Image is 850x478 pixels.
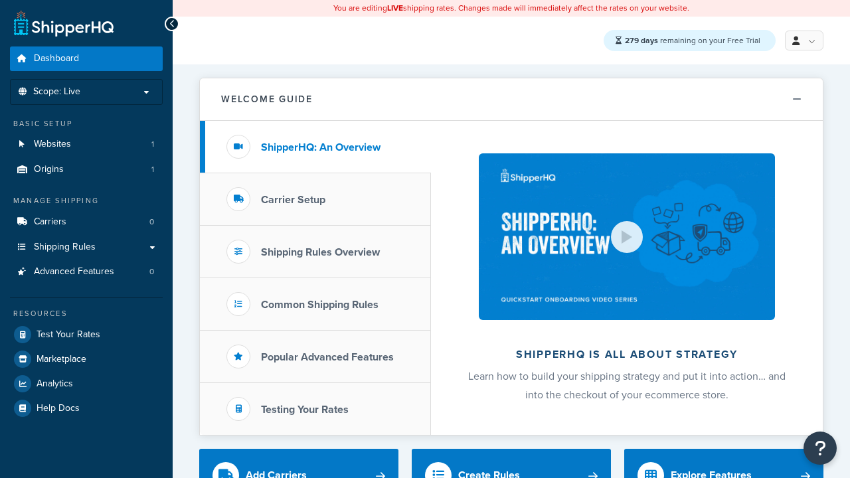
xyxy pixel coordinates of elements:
[10,118,163,129] div: Basic Setup
[261,404,349,416] h3: Testing Your Rates
[10,260,163,284] a: Advanced Features0
[10,132,163,157] a: Websites1
[34,216,66,228] span: Carriers
[149,216,154,228] span: 0
[804,432,837,465] button: Open Resource Center
[34,164,64,175] span: Origins
[221,94,313,104] h2: Welcome Guide
[151,139,154,150] span: 1
[10,308,163,319] div: Resources
[10,210,163,234] li: Carriers
[34,266,114,278] span: Advanced Features
[625,35,658,46] strong: 279 days
[10,210,163,234] a: Carriers0
[468,368,786,402] span: Learn how to build your shipping strategy and put it into action… and into the checkout of your e...
[387,2,403,14] b: LIVE
[261,194,325,206] h3: Carrier Setup
[10,323,163,347] a: Test Your Rates
[149,266,154,278] span: 0
[10,347,163,371] a: Marketplace
[625,35,760,46] span: remaining on your Free Trial
[466,349,788,360] h2: ShipperHQ is all about strategy
[34,242,96,253] span: Shipping Rules
[261,141,381,153] h3: ShipperHQ: An Overview
[37,329,100,341] span: Test Your Rates
[10,396,163,420] a: Help Docs
[37,354,86,365] span: Marketplace
[10,132,163,157] li: Websites
[10,46,163,71] a: Dashboard
[33,86,80,98] span: Scope: Live
[151,164,154,175] span: 1
[37,378,73,390] span: Analytics
[10,372,163,396] a: Analytics
[261,351,394,363] h3: Popular Advanced Features
[200,78,823,121] button: Welcome Guide
[10,157,163,182] li: Origins
[10,260,163,284] li: Advanced Features
[34,139,71,150] span: Websites
[34,53,79,64] span: Dashboard
[10,235,163,260] a: Shipping Rules
[479,153,775,320] img: ShipperHQ is all about strategy
[261,246,380,258] h3: Shipping Rules Overview
[261,299,379,311] h3: Common Shipping Rules
[10,195,163,206] div: Manage Shipping
[10,157,163,182] a: Origins1
[37,403,80,414] span: Help Docs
